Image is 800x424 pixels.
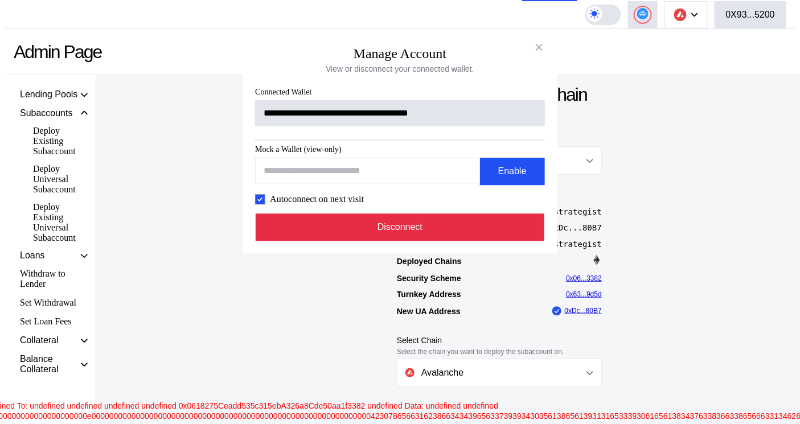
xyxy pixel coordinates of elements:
[397,348,602,356] div: Select the chain you want to deploy the subaccount on.
[405,368,573,378] div: Avalanche
[566,290,602,298] a: 0x63...9d5d
[726,10,775,20] div: 0X93...5200
[397,335,602,345] div: Select Chain
[530,38,548,56] button: close modal
[255,88,544,97] span: Connected Wallet
[326,64,474,74] div: View or disconnect your connected wallet.
[20,354,81,374] div: Balance Collateral
[549,223,602,232] div: 0xDc...80B7
[256,213,545,241] button: Disconnect
[565,307,602,315] a: 0xDc...80B7
[354,46,446,61] h2: Manage Account
[397,256,462,266] div: Deployed Chains
[554,240,602,249] div: Strategist
[397,273,461,283] div: Security Scheme
[16,266,92,292] div: Withdraw to Lender
[14,42,101,63] div: Admin Page
[27,200,87,245] div: Deploy Existing Universal Subaccount
[255,145,544,154] span: Mock a Wallet (view-only)
[480,158,545,185] button: Enable
[270,194,364,204] label: Autoconnect on next visit
[674,9,687,21] img: chain logo
[397,289,461,299] div: Turnkey Address
[20,108,73,118] div: Subaccounts
[16,295,92,311] div: Set Withdrawal
[20,89,77,100] div: Lending Pools
[566,274,602,282] a: 0x06...3382
[592,255,602,265] img: mainnet
[20,335,59,345] div: Collateral
[27,124,87,158] div: Deploy Existing Subaccount
[20,250,45,261] div: Loans
[397,359,602,387] button: Open menu
[397,306,461,316] div: New UA Address
[27,162,87,196] div: Deploy Universal Subaccount
[405,368,415,377] img: chain-logo
[16,314,92,330] div: Set Loan Fees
